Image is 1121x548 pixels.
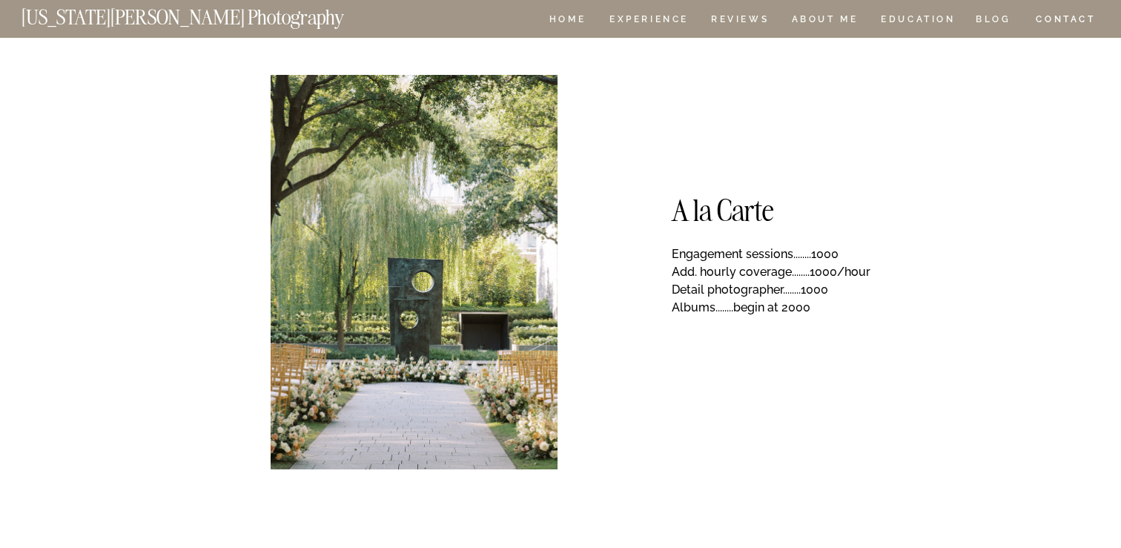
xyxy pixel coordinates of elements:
a: Experience [609,15,687,27]
a: [US_STATE][PERSON_NAME] Photography [22,7,394,20]
p: Engagement sessions........1000 Add. hourly coverage........1000/hour Detail photographer........... [672,245,874,324]
a: EDUCATION [879,15,957,27]
a: BLOG [976,15,1011,27]
a: CONTACT [1035,11,1097,27]
h1: A la Carte [672,197,810,223]
a: ABOUT ME [791,15,859,27]
a: HOME [546,15,589,27]
a: REVIEWS [711,15,767,27]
